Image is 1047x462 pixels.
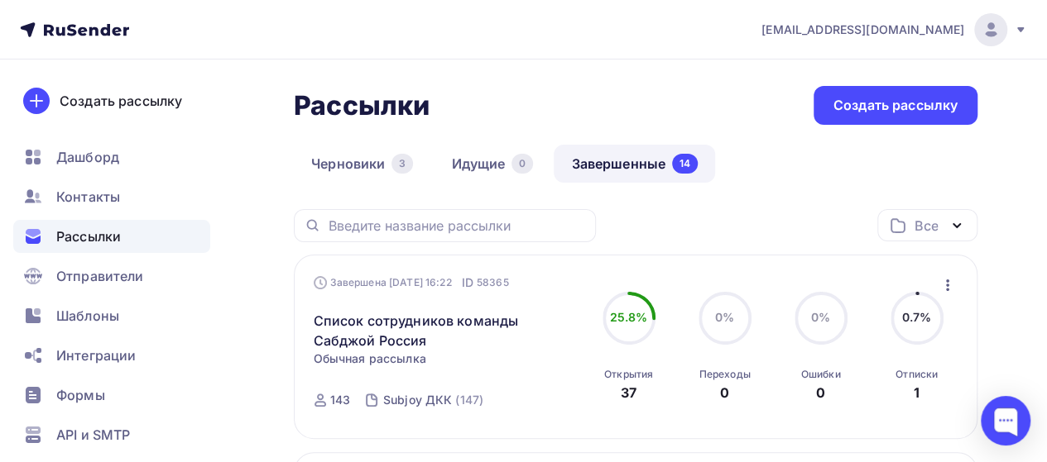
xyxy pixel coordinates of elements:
[915,216,938,236] div: Все
[610,310,648,324] span: 25.8%
[383,392,452,408] div: Subjoy ДКК
[314,311,581,350] a: Список сотрудников команды Сабджой Россия
[56,147,119,167] span: Дашборд
[56,187,120,207] span: Контакты
[699,368,750,381] div: Переходы
[60,91,182,111] div: Создать рассылку
[877,209,977,241] button: Все
[56,345,136,365] span: Интеграции
[382,387,485,413] a: Subjoy ДКК (147)
[314,350,426,367] span: Обычная рассылка
[13,299,210,332] a: Шаблоны
[56,306,119,326] span: Шаблоны
[455,392,483,408] div: (147)
[13,260,210,293] a: Отправители
[56,266,144,286] span: Отправители
[56,385,105,405] span: Формы
[672,154,698,174] div: 14
[294,89,430,122] h2: Рассылки
[621,383,636,402] div: 37
[902,310,932,324] span: 0.7%
[294,145,430,183] a: Черновики3
[914,383,920,402] div: 1
[801,368,841,381] div: Ошибки
[761,21,964,38] span: [EMAIL_ADDRESS][DOMAIN_NAME]
[13,180,210,213] a: Контакты
[720,383,729,402] div: 0
[604,368,653,381] div: Открытия
[761,13,1027,46] a: [EMAIL_ADDRESS][DOMAIN_NAME]
[13,379,210,412] a: Формы
[434,145,550,183] a: Идущие0
[833,96,958,115] div: Создать рассылку
[391,154,413,174] div: 3
[896,368,938,381] div: Отписки
[13,220,210,253] a: Рассылки
[816,383,825,402] div: 0
[330,392,350,408] div: 143
[477,274,509,291] span: 58365
[314,274,509,291] div: Завершена [DATE] 16:22
[328,217,586,235] input: Введите название рассылки
[56,226,121,246] span: Рассылки
[715,310,734,324] span: 0%
[56,425,130,445] span: API и SMTP
[462,274,473,291] span: ID
[511,154,533,174] div: 0
[554,145,715,183] a: Завершенные14
[13,141,210,174] a: Дашборд
[811,310,830,324] span: 0%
